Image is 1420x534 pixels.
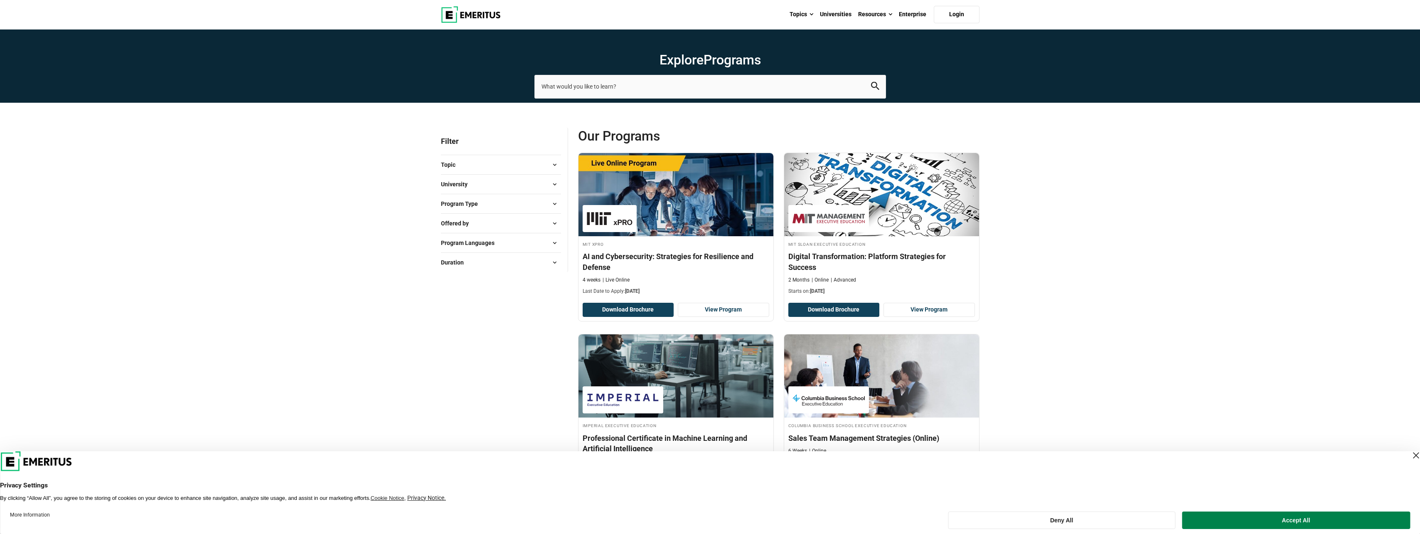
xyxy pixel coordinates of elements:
button: Offered by [441,217,561,230]
p: Last Date to Apply: [583,288,769,295]
button: search [871,82,879,91]
img: Sales Team Management Strategies (Online) | Online Sales and Marketing Course [784,334,979,418]
h1: Explore [534,52,886,68]
h4: Digital Transformation: Platform Strategies for Success [788,251,975,272]
span: Program Type [441,199,485,208]
p: 4 weeks [583,277,600,284]
button: Download Brochure [788,303,880,317]
a: View Program [678,303,769,317]
a: search [871,84,879,92]
h4: MIT xPRO [583,240,769,247]
h4: AI and Cybersecurity: Strategies for Resilience and Defense [583,251,769,272]
span: Our Programs [578,128,779,144]
span: University [441,180,474,189]
img: Columbia Business School Executive Education [792,391,865,409]
h4: Columbia Business School Executive Education [788,422,975,429]
p: 2 Months [788,277,810,284]
a: View Program [884,303,975,317]
a: Login [934,6,979,23]
p: 6 Weeks [788,447,807,455]
button: Program Languages [441,237,561,249]
p: Live Online [603,277,630,284]
span: Programs [704,52,761,68]
img: MIT Sloan Executive Education [792,209,865,228]
button: Download Brochure [583,303,674,317]
a: AI and Machine Learning Course by Imperial Executive Education - August 21, 2025 Imperial Executi... [578,334,773,480]
p: Advanced [831,277,856,284]
h4: MIT Sloan Executive Education [788,240,975,247]
input: search-page [534,75,886,98]
p: Filter [441,128,561,155]
img: AI and Cybersecurity: Strategies for Resilience and Defense | Online AI and Machine Learning Course [578,153,773,236]
h4: Imperial Executive Education [583,422,769,429]
h4: Professional Certificate in Machine Learning and Artificial Intelligence [583,433,769,454]
img: MIT xPRO [587,209,632,228]
span: Offered by [441,219,475,228]
button: Duration [441,256,561,269]
p: Online [809,447,826,455]
a: Sales and Marketing Course by Columbia Business School Executive Education - August 21, 2025 Colu... [784,334,979,470]
p: Online [812,277,829,284]
img: Professional Certificate in Machine Learning and Artificial Intelligence | Online AI and Machine ... [578,334,773,418]
img: Digital Transformation: Platform Strategies for Success | Online Digital Transformation Course [784,153,979,236]
a: Digital Transformation Course by MIT Sloan Executive Education - August 21, 2025 MIT Sloan Execut... [784,153,979,299]
button: Topic [441,158,561,171]
h4: Sales Team Management Strategies (Online) [788,433,975,443]
img: Imperial Executive Education [587,391,659,409]
span: [DATE] [810,288,824,294]
button: University [441,178,561,190]
button: Program Type [441,198,561,210]
span: [DATE] [625,288,640,294]
span: Duration [441,258,470,267]
span: Topic [441,160,462,169]
p: Starts on: [788,288,975,295]
span: Program Languages [441,238,501,247]
a: AI and Machine Learning Course by MIT xPRO - August 20, 2025 MIT xPRO MIT xPRO AI and Cybersecuri... [578,153,773,299]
